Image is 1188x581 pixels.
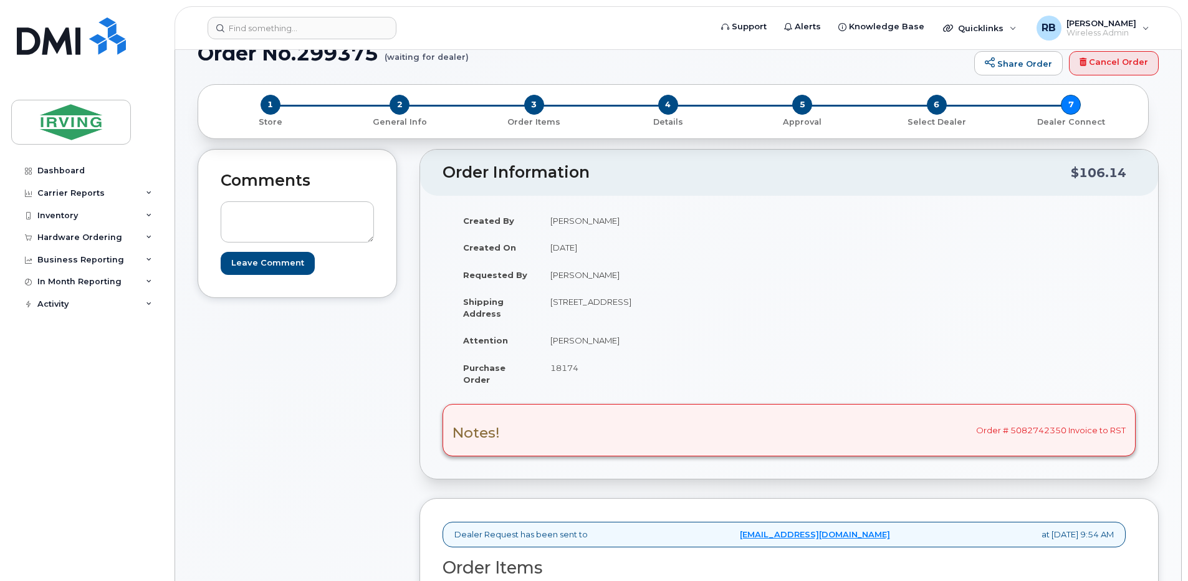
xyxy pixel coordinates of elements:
a: 6 Select Dealer [869,115,1004,128]
a: 2 General Info [332,115,466,128]
p: General Info [337,117,461,128]
a: 5 Approval [735,115,869,128]
div: $106.14 [1071,161,1126,185]
td: [PERSON_NAME] [539,261,780,289]
a: Share Order [974,51,1063,76]
span: Alerts [795,21,821,33]
span: 4 [658,95,678,115]
td: [PERSON_NAME] [539,207,780,234]
span: Support [732,21,767,33]
span: 5 [792,95,812,115]
h1: Order No.299375 [198,42,968,64]
span: Knowledge Base [849,21,924,33]
td: [DATE] [539,234,780,261]
span: 18174 [550,363,578,373]
p: Store [213,117,327,128]
span: 2 [390,95,410,115]
strong: Attention [463,335,508,345]
p: Select Dealer [874,117,999,128]
input: Leave Comment [221,252,315,275]
a: [EMAIL_ADDRESS][DOMAIN_NAME] [740,529,890,540]
p: Details [606,117,730,128]
div: Dealer Request has been sent to at [DATE] 9:54 AM [443,522,1126,547]
strong: Created By [463,216,514,226]
a: 4 Details [601,115,735,128]
a: 1 Store [208,115,332,128]
span: Quicklinks [958,23,1004,33]
strong: Purchase Order [463,363,505,385]
td: [STREET_ADDRESS] [539,288,780,327]
a: 3 Order Items [467,115,601,128]
span: 6 [927,95,947,115]
td: [PERSON_NAME] [539,327,780,354]
span: 1 [261,95,280,115]
h3: Notes! [453,425,500,441]
h2: Order Information [443,164,1071,181]
p: Approval [740,117,865,128]
div: Order # 5082742350 Invoice to RST [443,404,1136,456]
strong: Requested By [463,270,527,280]
a: Cancel Order [1069,51,1159,76]
strong: Created On [463,242,516,252]
input: Find something... [208,17,396,39]
h2: Comments [221,172,374,190]
span: 3 [524,95,544,115]
a: Alerts [775,14,830,39]
a: Support [712,14,775,39]
strong: Shipping Address [463,297,504,319]
span: RB [1042,21,1056,36]
span: [PERSON_NAME] [1066,18,1136,28]
a: Knowledge Base [830,14,933,39]
div: Roberts, Brad [1028,16,1158,41]
p: Order Items [472,117,596,128]
small: (waiting for dealer) [385,42,469,62]
div: Quicklinks [934,16,1025,41]
span: Wireless Admin [1066,28,1136,38]
h2: Order Items [443,559,1126,577]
